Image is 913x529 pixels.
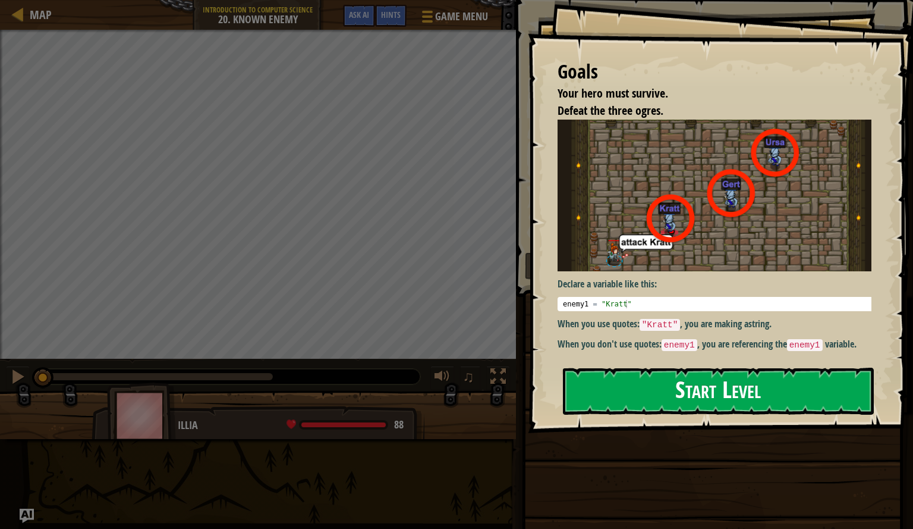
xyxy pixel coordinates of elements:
div: Illia [178,418,413,433]
button: ♫ [460,366,480,390]
p: When you use quotes: , you are making a . [558,317,880,331]
strong: string [748,317,769,330]
span: ♫ [462,368,474,386]
button: Ask AI [343,5,375,27]
code: "Kratt" [640,319,680,331]
span: Your hero must survive. [558,85,668,101]
img: thang_avatar_frame.png [107,383,176,449]
a: Map [24,7,52,23]
strong: variable [825,337,854,350]
span: Hints [381,9,401,20]
button: Ctrl + P: Pause [6,366,30,390]
p: When you don't use quotes: , you are referencing the . [558,337,880,352]
img: Screenshot 2016 07 12 16 [558,120,880,272]
span: Map [30,7,52,23]
button: Adjust volume [430,366,454,390]
span: 88 [394,417,404,432]
button: Ask AI [20,509,34,523]
div: health: 88 / 88 [287,420,404,430]
li: Your hero must survive. [543,85,868,102]
button: Game Menu [413,5,495,33]
button: Run ⇧↵ [525,252,896,280]
li: Defeat the three ogres. [543,102,868,120]
code: enemy1 [662,339,697,351]
p: Declare a variable like this: [558,277,880,291]
code: enemy1 [787,339,823,351]
span: Ask AI [349,9,369,20]
div: Goals [558,58,871,86]
button: Start Level [563,368,874,415]
button: Toggle fullscreen [486,366,510,390]
span: Defeat the three ogres. [558,102,663,118]
span: Game Menu [435,9,488,24]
